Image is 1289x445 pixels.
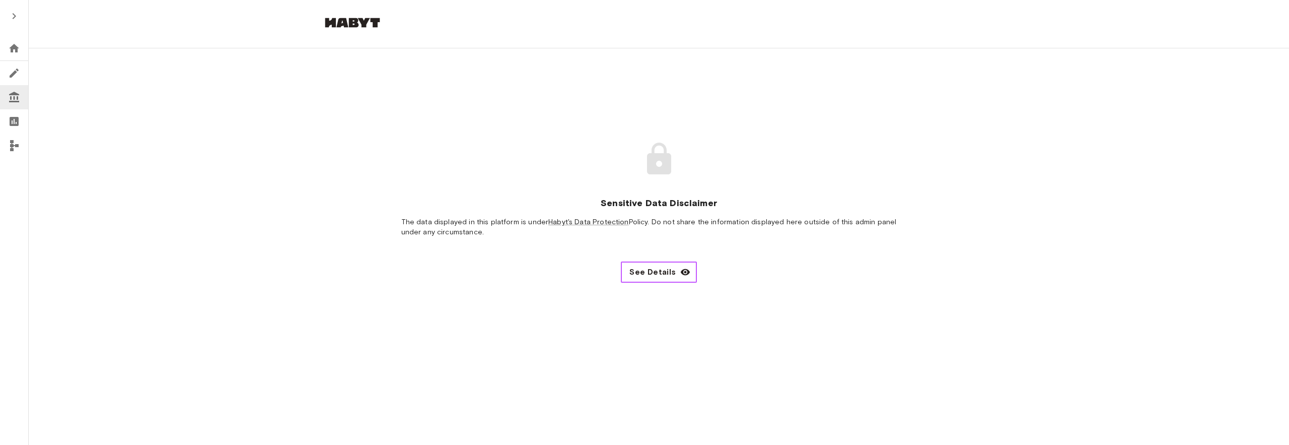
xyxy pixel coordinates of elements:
[322,18,383,28] img: Habyt
[621,262,696,283] button: See Details
[629,266,676,278] span: See Details
[601,197,717,209] span: Sensitive Data Disclaimer
[548,218,628,226] a: Habyt's Data Protection
[401,217,917,237] span: The data displayed in this platform is under Policy. Do not share the information displayed here ...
